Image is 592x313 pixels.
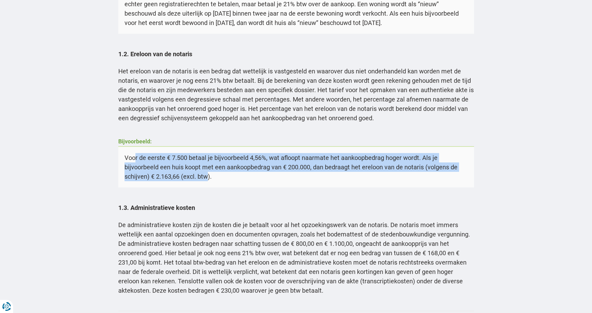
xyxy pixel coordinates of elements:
[118,67,474,123] p: Het ereloon van de notaris is een bedrag dat wettelijk is vastgesteld en waarover dus niet onderh...
[118,220,474,295] p: De administratieve kosten zijn de kosten die je betaalt voor al het opzoekingswerk van de notaris...
[118,204,195,211] b: 1.3. Administratieve kosten
[118,138,474,145] h4: Bijvoorbeeld:
[118,147,474,187] p: Voor de eerste € 7.500 betaal je bijvoorbeeld 4,56%, wat afloopt naarmate het aankoopbedrag hoger...
[118,50,192,58] b: 1.2. Ereloon van de notaris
